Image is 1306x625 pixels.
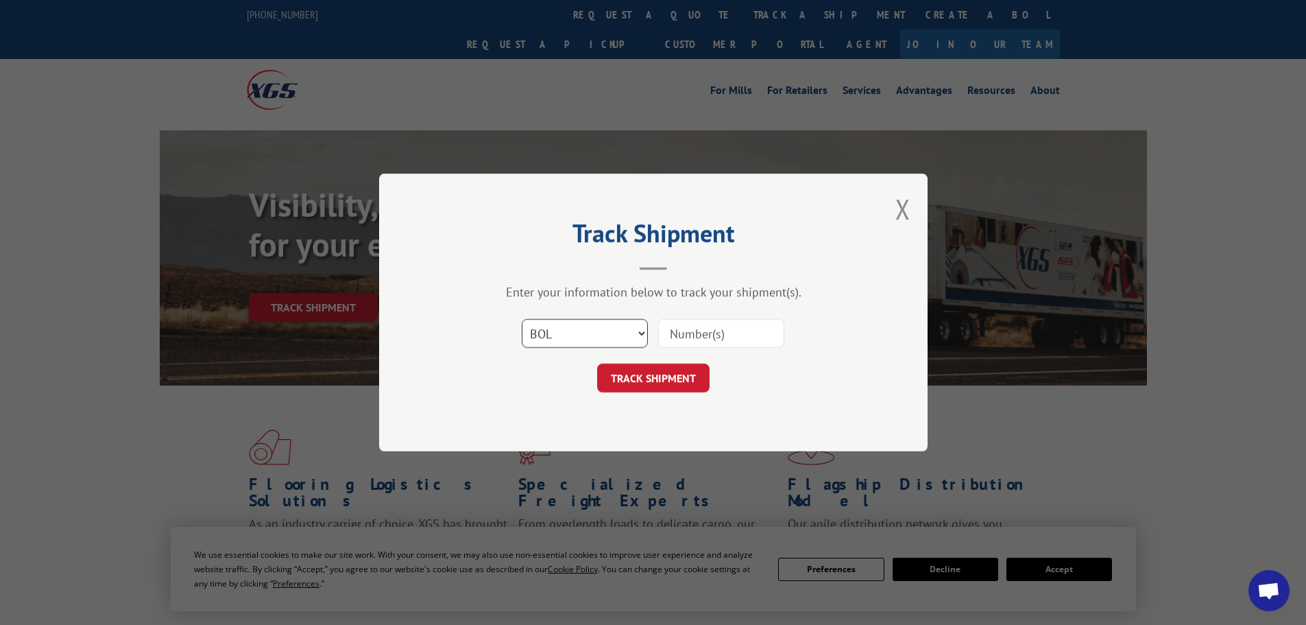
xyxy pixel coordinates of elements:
div: Open chat [1248,570,1290,611]
h2: Track Shipment [448,224,859,250]
button: TRACK SHIPMENT [597,364,710,392]
input: Number(s) [658,319,784,348]
button: Close modal [895,191,910,227]
div: Enter your information below to track your shipment(s). [448,284,859,300]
